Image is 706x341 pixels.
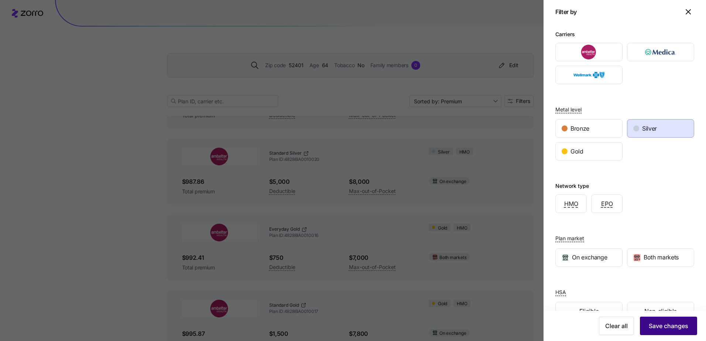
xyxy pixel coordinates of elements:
[572,253,607,262] span: On exchange
[601,199,613,209] span: EPO
[634,45,688,59] img: Medica
[562,68,616,82] img: Wellmark BlueCross BlueShield of Iowa
[555,235,584,242] span: Plan market
[555,106,582,113] span: Metal level
[570,124,589,133] span: Bronze
[644,253,679,262] span: Both markets
[640,317,697,335] button: Save changes
[555,182,589,190] div: Network type
[555,8,676,16] h1: Filter by
[579,307,599,316] span: Eligible
[599,317,634,335] button: Clear all
[555,289,566,296] span: HSA
[564,199,578,209] span: HMO
[562,45,616,59] img: Ambetter
[605,321,628,330] span: Clear all
[555,30,575,38] div: Carriers
[570,147,583,156] span: Gold
[644,307,677,316] span: Non-eligible
[649,321,688,330] span: Save changes
[642,124,657,133] span: Silver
